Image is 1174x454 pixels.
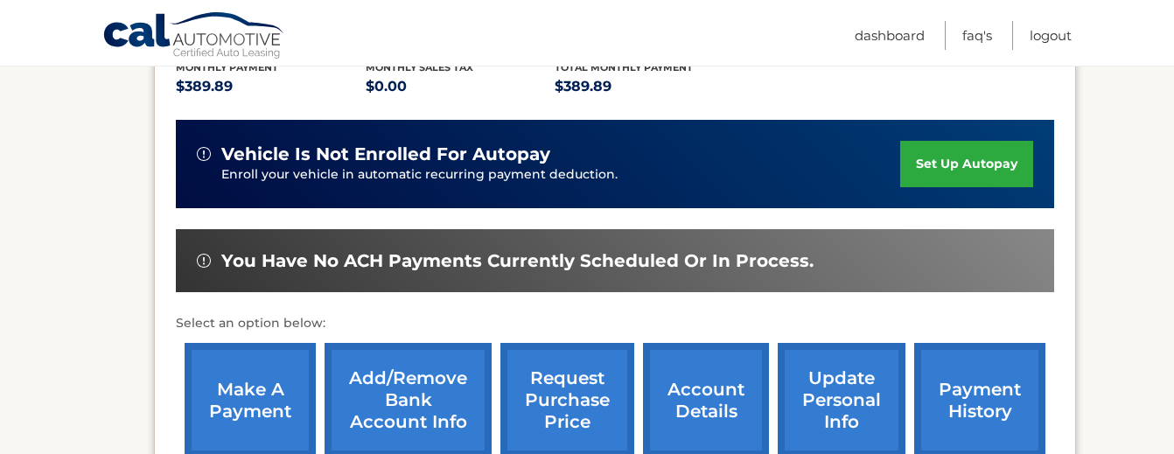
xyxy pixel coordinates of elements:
[555,74,744,99] p: $389.89
[555,61,693,73] span: Total Monthly Payment
[221,143,550,165] span: vehicle is not enrolled for autopay
[176,74,366,99] p: $389.89
[221,165,900,185] p: Enroll your vehicle in automatic recurring payment deduction.
[1030,21,1072,50] a: Logout
[855,21,925,50] a: Dashboard
[900,141,1033,187] a: set up autopay
[176,61,278,73] span: Monthly Payment
[197,147,211,161] img: alert-white.svg
[197,254,211,268] img: alert-white.svg
[102,11,286,62] a: Cal Automotive
[366,74,556,99] p: $0.00
[366,61,473,73] span: Monthly sales Tax
[176,313,1054,334] p: Select an option below:
[221,250,814,272] span: You have no ACH payments currently scheduled or in process.
[962,21,992,50] a: FAQ's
